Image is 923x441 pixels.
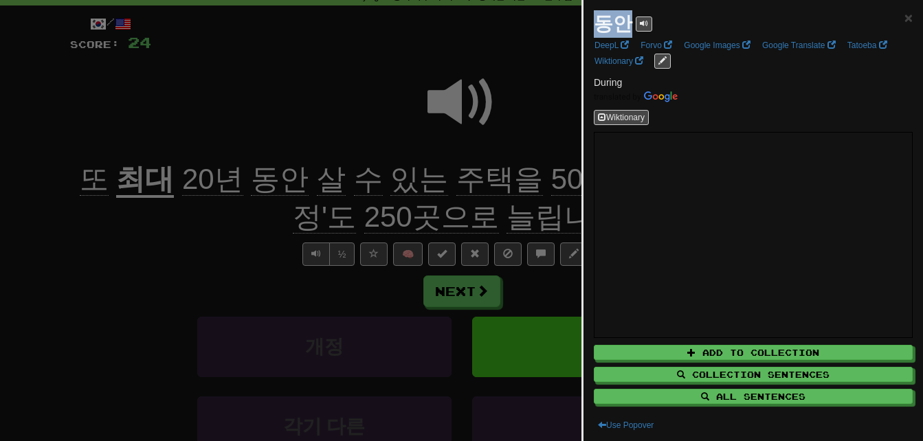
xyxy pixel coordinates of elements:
span: × [904,10,913,25]
img: Color short [594,91,678,102]
button: Add to Collection [594,345,913,360]
button: Use Popover [594,418,658,433]
a: Google Translate [758,38,840,53]
a: Tatoeba [843,38,891,53]
button: Close [904,10,913,25]
strong: 동안 [594,13,632,34]
button: edit links [654,54,671,69]
button: Collection Sentences [594,367,913,382]
button: Wiktionary [594,110,649,125]
a: Forvo [636,38,676,53]
a: Google Images [680,38,755,53]
a: DeepL [590,38,633,53]
a: Wiktionary [590,54,647,69]
span: During [594,77,622,88]
button: All Sentences [594,389,913,404]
